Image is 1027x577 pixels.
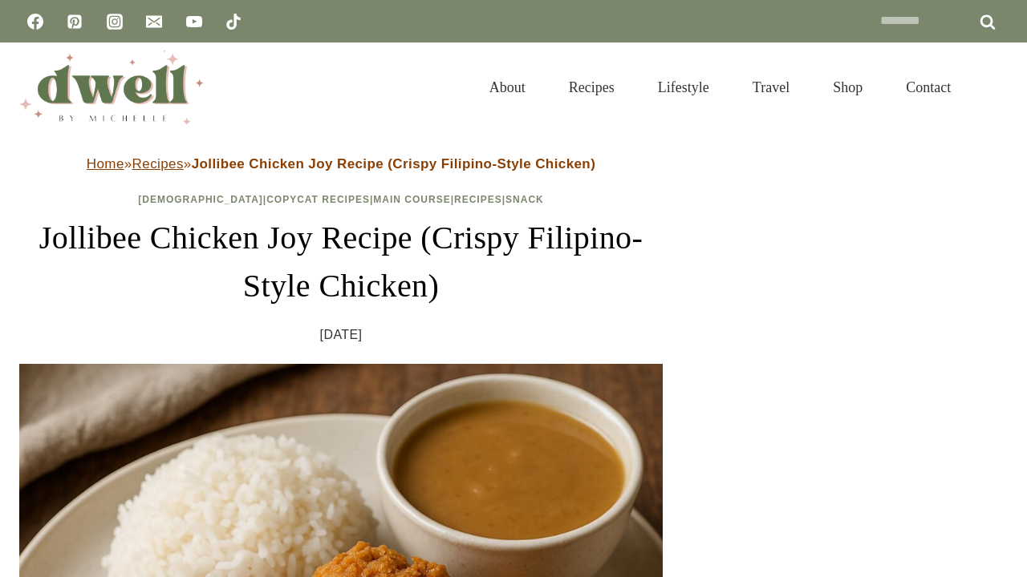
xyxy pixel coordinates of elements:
a: Email [138,6,170,38]
a: Recipes [132,156,184,171]
a: Home [87,156,124,171]
a: Recipes [547,59,636,115]
a: TikTok [217,6,250,38]
a: About [468,59,547,115]
a: Lifestyle [636,59,731,115]
strong: Jollibee Chicken Joy Recipe (Crispy Filipino-Style Chicken) [192,156,596,171]
a: Shop [811,59,884,115]
time: [DATE] [320,323,363,347]
a: [DEMOGRAPHIC_DATA] [138,194,263,205]
span: | | | | [138,194,544,205]
a: Contact [884,59,972,115]
a: Travel [731,59,811,115]
span: » » [87,156,595,171]
nav: Primary Navigation [468,59,972,115]
a: Pinterest [59,6,91,38]
a: Recipes [454,194,502,205]
a: Instagram [99,6,131,38]
a: Snack [505,194,544,205]
img: DWELL by michelle [19,50,204,124]
a: Main Course [373,194,450,205]
button: View Search Form [980,74,1008,101]
a: Facebook [19,6,51,38]
a: YouTube [178,6,210,38]
a: Copycat Recipes [266,194,370,205]
h1: Jollibee Chicken Joy Recipe (Crispy Filipino-Style Chicken) [19,214,663,310]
